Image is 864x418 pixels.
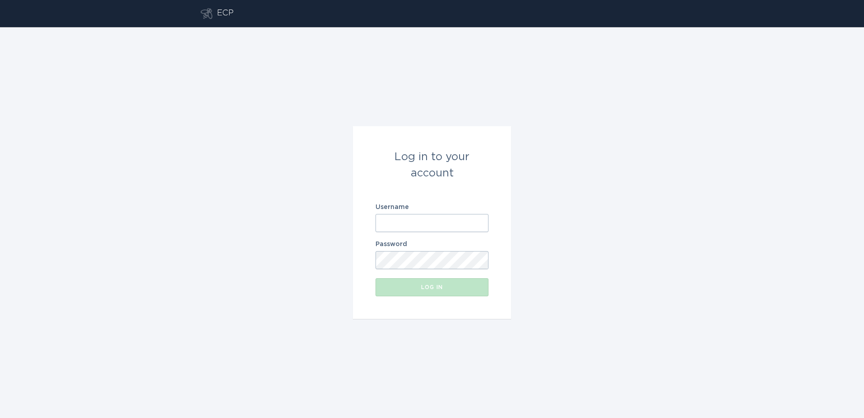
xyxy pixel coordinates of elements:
[376,278,488,296] button: Log in
[380,285,484,290] div: Log in
[376,241,488,247] label: Password
[201,8,212,19] button: Go to dashboard
[376,204,488,210] label: Username
[376,149,488,181] div: Log in to your account
[217,8,234,19] div: ECP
